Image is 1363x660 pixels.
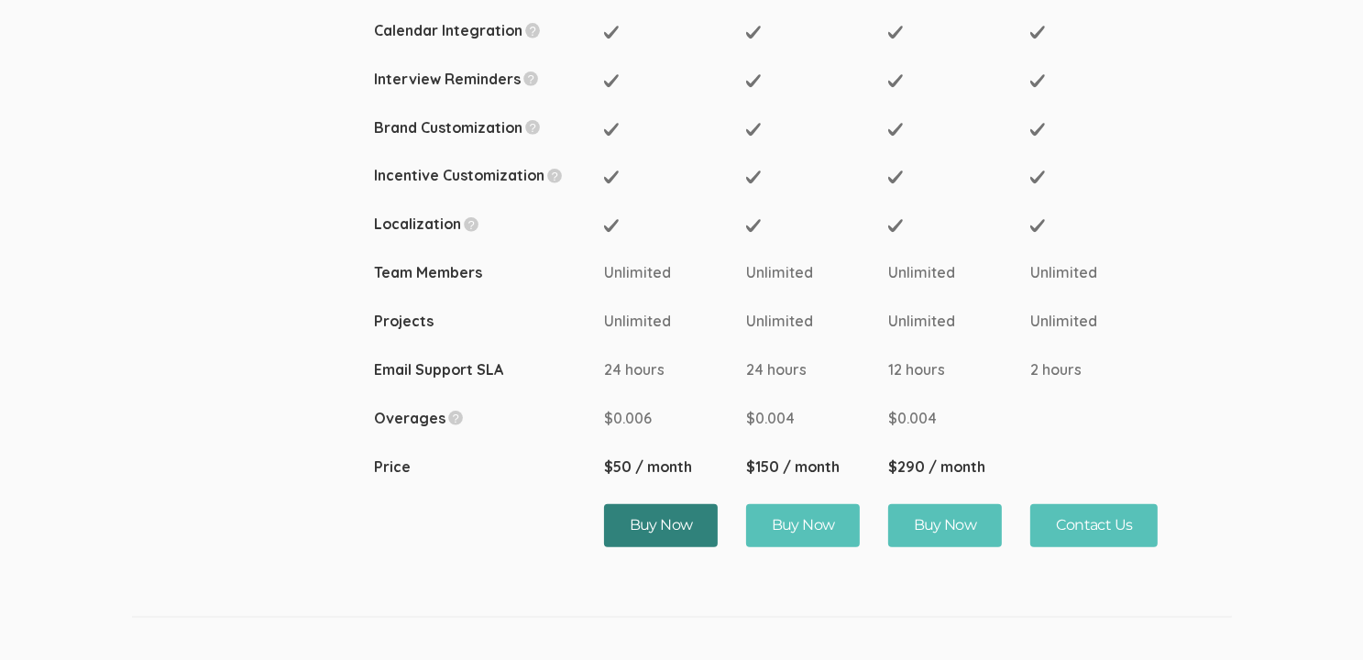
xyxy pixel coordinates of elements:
[375,394,604,443] td: Overages
[888,312,955,330] span: Unlimited
[1030,170,1045,184] img: check.16x16.gray.svg
[888,443,1030,491] td: $290 / month
[604,360,665,379] span: 24 hours
[888,394,1030,443] td: $0.004
[888,218,903,233] img: check.16x16.gray.svg
[375,443,604,491] td: Price
[746,443,888,491] td: $150 / month
[746,504,861,547] button: Buy Now
[604,394,746,443] td: $0.006
[604,170,619,184] img: check.16x16.gray.svg
[525,119,541,135] img: question.svg
[888,263,955,281] span: Unlimited
[888,122,903,137] img: check.16x16.gray.svg
[746,122,761,137] img: check.16x16.gray.svg
[1030,312,1097,330] span: Unlimited
[375,104,604,152] td: Brand Customization
[888,504,1003,547] button: Buy Now
[746,394,888,443] td: $0.004
[375,346,604,394] td: Email Support SLA
[604,73,619,88] img: check.16x16.gray.svg
[888,73,903,88] img: check.16x16.gray.svg
[888,25,903,39] img: check.16x16.gray.svg
[1030,25,1045,39] img: check.16x16.gray.svg
[375,297,604,346] td: Projects
[604,443,746,491] td: $50 / month
[746,73,761,88] img: check.16x16.gray.svg
[604,25,619,39] img: check.16x16.gray.svg
[604,122,619,137] img: check.16x16.gray.svg
[746,25,761,39] img: check.16x16.gray.svg
[746,312,813,330] span: Unlimited
[464,216,479,232] img: question.svg
[525,22,541,38] img: question.svg
[375,248,604,297] td: Team Members
[746,263,813,281] span: Unlimited
[547,168,563,183] img: question.svg
[746,170,761,184] img: check.16x16.gray.svg
[448,410,464,425] img: question.svg
[604,218,619,233] img: check.16x16.gray.svg
[746,218,761,233] img: check.16x16.gray.svg
[1030,122,1045,137] img: check.16x16.gray.svg
[1030,218,1045,233] img: check.16x16.gray.svg
[1030,263,1097,281] span: Unlimited
[1030,504,1159,547] button: Contact Us
[523,71,539,86] img: question.svg
[604,504,719,547] button: Buy Now
[888,170,903,184] img: check.16x16.gray.svg
[604,312,671,330] span: Unlimited
[375,6,604,55] td: Calendar Integration
[375,151,604,200] td: Incentive Customization
[604,263,671,281] span: Unlimited
[375,200,604,248] td: Localization
[746,360,807,379] span: 24 hours
[1030,73,1045,88] img: check.16x16.gray.svg
[1030,360,1082,379] span: 2 hours
[375,55,604,104] td: Interview Reminders
[888,360,945,379] span: 12 hours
